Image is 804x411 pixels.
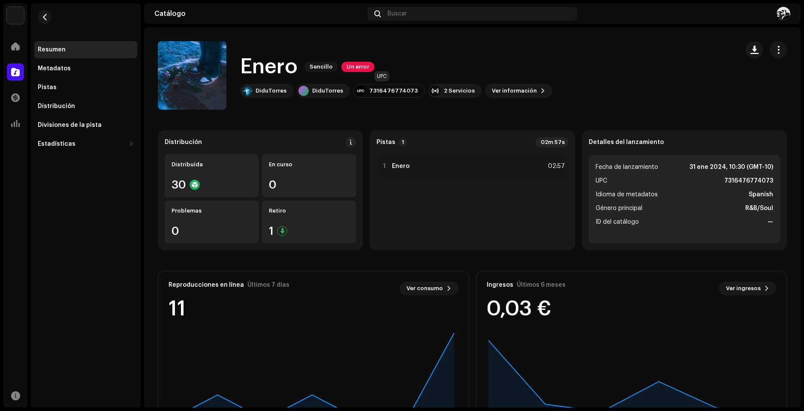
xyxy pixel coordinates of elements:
[376,139,395,146] strong: Pistas
[400,282,458,295] button: Ver consumo
[719,282,776,295] button: Ver ingresos
[38,141,75,147] div: Estadísticas
[777,7,790,21] img: abe57041-9eae-4419-bc7c-9fa778bc3cf0
[768,217,773,227] strong: —
[34,41,137,58] re-m-nav-item: Resumen
[256,87,286,94] div: DiduTorres
[492,82,537,99] span: Ver información
[341,62,374,72] span: Un error
[517,282,566,288] div: Últimos 6 meses
[749,189,773,200] strong: Spanish
[269,161,349,168] div: En curso
[38,46,66,53] div: Resumen
[745,203,773,213] strong: R&B/Soul
[444,87,475,94] div: 2 Servicios
[388,10,407,17] span: Buscar
[392,163,410,170] strong: Enero
[726,280,761,297] span: Ver ingresos
[269,207,349,214] div: Retiro
[407,280,443,297] span: Ver consumo
[34,79,137,96] re-m-nav-item: Pistas
[596,162,658,172] span: Fecha de lanzamiento
[546,161,565,171] div: 02:57
[690,162,773,172] strong: 31 ene 2024, 10:30 (GMT-10)
[172,161,252,168] div: Distribuída
[7,7,24,24] img: 297a105e-aa6c-4183-9ff4-27133c00f2e2
[399,138,407,146] p-badge: 1
[312,87,343,94] div: DiduTorres
[487,282,513,288] div: Ingresos
[172,207,252,214] div: Problemas
[596,203,642,213] span: Género principal
[240,53,298,81] h1: Enero
[724,176,773,186] strong: 7316476774073
[169,282,244,288] div: Reproducciones en línea
[34,135,137,153] re-m-nav-dropdown: Estadísticas
[304,62,338,72] span: Sencillo
[596,176,607,186] span: UPC
[34,60,137,77] re-m-nav-item: Metadatos
[485,84,552,98] button: Ver información
[154,10,364,17] div: Catálogo
[369,87,418,94] div: 7316476774073
[536,137,568,147] div: 02m 57s
[596,189,658,200] span: Idioma de metadatos
[34,98,137,115] re-m-nav-item: Distribución
[589,139,664,146] strong: Detalles del lanzamiento
[38,103,75,110] div: Distribución
[165,139,202,146] div: Distribución
[247,282,289,288] div: Últimos 7 días
[242,86,252,96] img: f55b9721-4f86-4ba7-9a94-43b9d269ab7d
[596,217,639,227] span: ID del catálogo
[38,122,102,129] div: Divisiones de la pista
[38,84,57,91] div: Pistas
[38,65,71,72] div: Metadatos
[34,117,137,134] re-m-nav-item: Divisiones de la pista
